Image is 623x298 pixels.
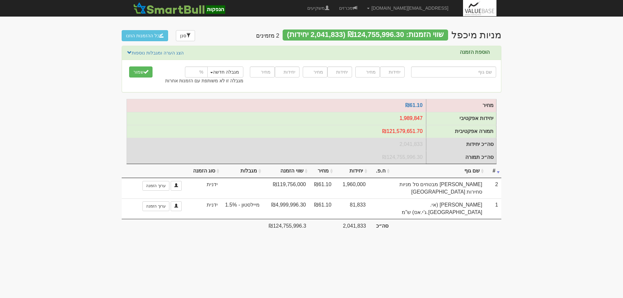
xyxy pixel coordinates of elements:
[131,2,227,15] img: SmartBull Logo
[391,178,486,198] td: [PERSON_NAME] מבטחים סל מניות סחירות [GEOGRAPHIC_DATA]
[376,223,388,229] strong: סה״כ
[221,164,263,178] th: מגבלות: activate to sort column ascending
[485,178,501,198] td: 2
[485,164,501,178] th: #: activate to sort column ascending
[263,178,309,198] td: ₪119,756,000
[411,66,496,77] input: שם גוף
[176,30,195,41] a: סנן
[127,151,426,164] td: סה״כ תמורה
[142,201,169,211] a: ערוך הזמנה
[275,66,299,77] input: יחידות
[426,138,496,151] td: סה״כ יחידות
[263,198,309,219] td: ₪4,999,996.30
[355,66,380,77] input: מחיר
[142,181,169,191] a: ערוך הזמנה
[127,138,426,151] td: סה״כ יחידות
[185,198,221,219] td: ידנית
[391,164,486,178] th: שם גוף: activate to sort column ascending
[327,66,352,77] input: יחידות
[405,102,422,108] a: ₪61.10
[460,49,490,55] label: הוספת הזמנה
[451,30,501,40] div: מיכפל טכנולוגיות - מניות (מיכפל) - הנפקה לציבור
[165,77,243,84] label: מגבלה זו לא משותפת עם הזמנות אחרות
[335,219,369,232] td: 2,041,833
[263,164,309,178] th: שווי הזמנה: activate to sort column ascending
[303,66,327,77] input: מחיר
[263,219,309,232] td: ₪124,755,996.3
[426,112,496,125] td: יחידות אפקטיבי
[224,201,260,209] span: מיילסטון - 1.5%
[309,178,335,198] td: ₪61.10
[335,178,369,198] td: 1,960,000
[391,198,486,219] td: [PERSON_NAME] (אי.[GEOGRAPHIC_DATA].ג'י.אס) ש"מ
[206,66,243,77] button: מגבלה חדשה
[256,33,279,39] h4: 2 מזמינים
[335,164,369,178] th: יחידות: activate to sort column ascending
[369,164,391,178] th: ח.פ.: activate to sort column ascending
[485,198,501,219] td: 1
[127,125,426,138] td: תמורה אפקטיבית
[309,164,335,178] th: מחיר: activate to sort column ascending
[380,66,405,77] input: יחידות
[426,151,496,164] td: סה״כ תמורה
[127,49,184,56] a: הצג הערה ומגבלות נוספות
[129,66,153,77] button: שמור
[283,30,448,41] div: שווי הזמנות: ₪124,755,996.30 (2,041,833 יחידות)
[309,198,335,219] td: ₪61.10
[426,125,496,138] td: תמורה אפקטיבית
[335,198,369,219] td: 81,833
[250,66,275,77] input: מחיר
[185,164,221,178] th: סוג הזמנה: activate to sort column ascending
[122,30,168,41] button: כל ההזמנות הוזנו
[426,99,496,112] td: מחיר
[127,112,426,125] td: יחידות אפקטיבי
[185,66,208,77] input: %
[185,178,221,198] td: ידנית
